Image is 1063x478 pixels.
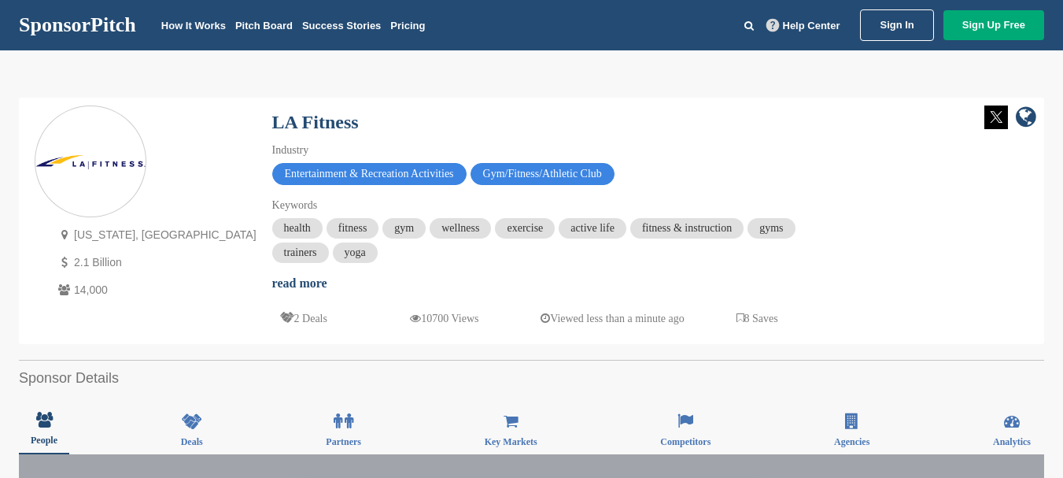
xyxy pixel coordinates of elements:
a: company link [1016,106,1036,132]
a: Sign Up Free [943,10,1044,40]
span: Partners [326,437,361,447]
span: Analytics [993,437,1031,447]
span: wellness [430,218,491,239]
a: Pricing [390,20,425,31]
span: health [272,218,323,239]
span: Gym/Fitness/Athletic Club [471,163,615,185]
span: gym [382,218,426,239]
span: fitness & instruction [630,218,744,239]
a: Success Stories [302,20,381,31]
div: Industry [272,142,823,159]
img: Twitter white [984,106,1008,129]
span: exercise [495,218,555,239]
p: 2.1 Billion [54,253,257,272]
span: gyms [747,218,795,239]
p: [US_STATE], [GEOGRAPHIC_DATA] [54,225,257,245]
h2: Sponsor Details [19,368,1044,389]
a: Sign In [860,9,933,41]
span: Deals [181,437,203,447]
span: yoga [333,243,378,263]
span: fitness [327,218,379,239]
p: 14,000 [54,280,257,300]
span: Key Markets [485,437,537,447]
span: Competitors [660,437,711,447]
span: trainers [272,243,329,263]
span: Agencies [834,437,869,447]
a: read more [272,276,327,290]
p: 2 Deals [280,309,327,328]
span: People [31,435,57,445]
a: Pitch Board [235,20,293,31]
a: How It Works [161,20,226,31]
span: Entertainment & Recreation Activities [272,163,467,185]
img: Sponsorpitch & LA Fitness [35,155,146,169]
p: Viewed less than a minute ago [541,309,685,328]
a: LA Fitness [272,112,359,132]
a: Help Center [763,17,843,35]
p: 8 Saves [736,309,778,328]
span: active life [559,218,626,239]
div: Keywords [272,197,823,214]
a: SponsorPitch [19,15,136,35]
p: 10700 Views [410,309,478,328]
